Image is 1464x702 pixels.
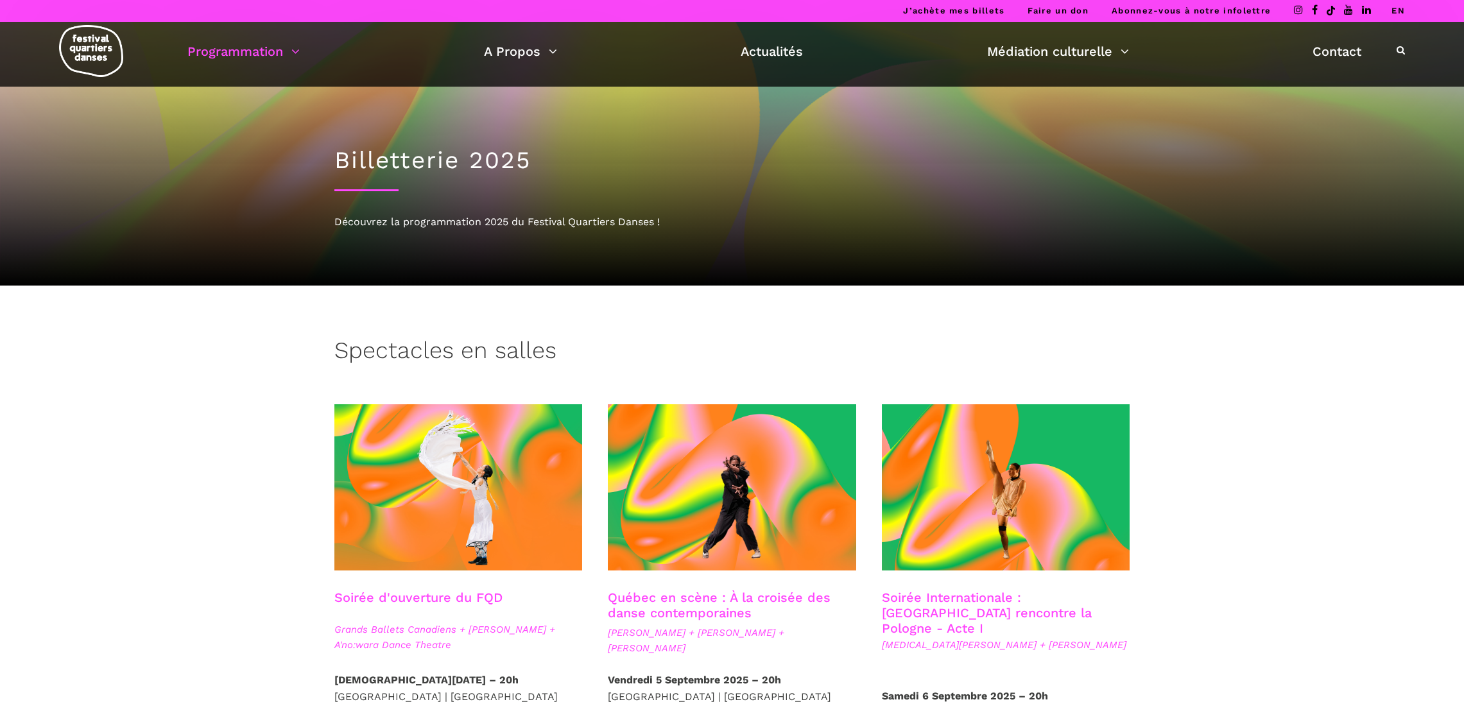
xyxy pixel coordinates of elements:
[882,690,1048,702] strong: Samedi 6 Septembre 2025 – 20h
[741,40,803,62] a: Actualités
[903,6,1004,15] a: J’achète mes billets
[334,590,503,605] a: Soirée d'ouverture du FQD
[59,25,123,77] img: logo-fqd-med
[608,674,781,686] strong: Vendredi 5 Septembre 2025 – 20h
[987,40,1129,62] a: Médiation culturelle
[187,40,300,62] a: Programmation
[882,590,1092,636] a: Soirée Internationale : [GEOGRAPHIC_DATA] rencontre la Pologne - Acte I
[1313,40,1361,62] a: Contact
[1112,6,1271,15] a: Abonnez-vous à notre infolettre
[1028,6,1089,15] a: Faire un don
[882,637,1130,653] span: [MEDICAL_DATA][PERSON_NAME] + [PERSON_NAME]
[484,40,557,62] a: A Propos
[608,625,856,656] span: [PERSON_NAME] + [PERSON_NAME] + [PERSON_NAME]
[1391,6,1405,15] a: EN
[334,674,519,686] strong: [DEMOGRAPHIC_DATA][DATE] – 20h
[334,146,1130,175] h1: Billetterie 2025
[608,590,831,621] a: Québec en scène : À la croisée des danse contemporaines
[334,214,1130,230] div: Découvrez la programmation 2025 du Festival Quartiers Danses !
[334,622,583,653] span: Grands Ballets Canadiens + [PERSON_NAME] + A'no:wara Dance Theatre
[334,337,556,369] h3: Spectacles en salles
